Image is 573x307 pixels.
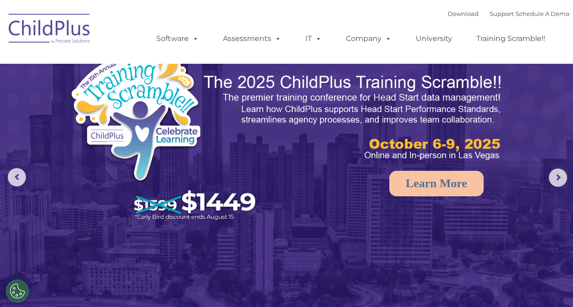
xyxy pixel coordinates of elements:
button: Cookies Settings [6,280,29,302]
a: Company [337,30,401,48]
span: Last name [127,60,155,67]
a: University [407,30,461,48]
a: IT [296,30,331,48]
a: Assessments [214,30,290,48]
a: Support [490,10,514,17]
a: Software [147,30,208,48]
a: Learn More [389,171,484,196]
a: Schedule A Demo [516,10,569,17]
font: | [448,10,569,17]
span: Phone number [127,97,165,104]
a: Download [448,10,479,17]
a: Training Scramble!! [467,30,554,48]
img: ChildPlus by Procare Solutions [4,7,95,53]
